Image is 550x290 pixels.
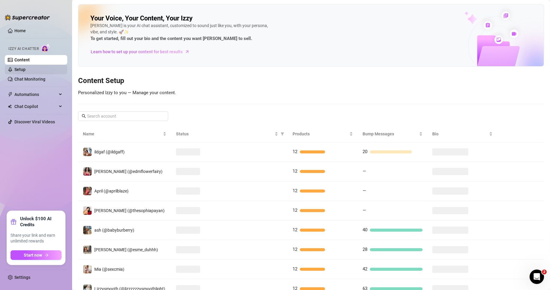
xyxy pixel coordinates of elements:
[293,247,297,252] span: 12
[184,49,190,55] span: arrow-right
[293,131,348,137] span: Products
[83,206,92,215] img: Sophia (@thesophiapayan)
[5,14,50,20] img: logo-BBDzfeDw.svg
[11,233,62,244] span: Share your link and earn unlimited rewards
[94,267,124,272] span: Mia (@sexcmia)
[90,23,271,42] div: [PERSON_NAME] is your AI chat assistant, customized to sound just like you, with your persona, vi...
[14,67,26,72] a: Setup
[8,104,12,109] img: Chat Copilot
[14,119,55,124] a: Discover Viral Videos
[363,188,366,193] span: —
[41,44,50,52] img: AI Chatter
[363,131,418,137] span: Bump Messages
[293,266,297,272] span: 12
[171,126,288,142] th: Status
[83,131,162,137] span: Name
[293,188,297,193] span: 12
[363,149,367,154] span: 20
[94,208,165,213] span: [PERSON_NAME] (@thesophiapayan)
[87,113,160,119] input: Search account
[432,131,488,137] span: Bio
[358,126,428,142] th: Bump Messages
[83,167,92,176] img: Aaliyah (@edmflowerfairy)
[14,275,30,280] a: Settings
[91,48,183,55] span: Learn how to set up your content for best results
[14,90,57,99] span: Automations
[363,247,367,252] span: 28
[83,245,92,254] img: Esmeralda (@esme_duhhh)
[44,253,49,257] span: arrow-right
[11,250,62,260] button: Start nowarrow-right
[94,189,129,193] span: April (@aprilblaze)
[78,76,544,86] h3: Content Setup
[8,92,13,97] span: thunderbolt
[90,14,193,23] h2: Your Voice, Your Content, Your Izzy
[293,149,297,154] span: 12
[14,28,26,33] a: Home
[90,36,252,41] strong: To get started, fill out your bio and the content you want [PERSON_NAME] to sell.
[293,227,297,233] span: 12
[83,226,92,234] img: ash (@babyburberry)
[11,219,17,225] span: gift
[94,150,125,154] span: ildgaf (@ildgaff)
[82,114,86,118] span: search
[94,228,134,233] span: ash (@babyburberry)
[83,187,92,195] img: April (@aprilblaze)
[293,208,297,213] span: 12
[542,270,547,274] span: 2
[94,169,163,174] span: [PERSON_NAME] (@edmflowerfairy)
[8,46,39,52] span: Izzy AI Chatter
[427,126,497,142] th: Bio
[78,126,171,142] th: Name
[288,126,358,142] th: Products
[83,265,92,273] img: Mia (@sexcmia)
[83,148,92,156] img: ildgaf (@ildgaff)
[279,129,285,138] span: filter
[20,216,62,228] strong: Unlock $100 AI Credits
[363,168,366,174] span: —
[176,131,273,137] span: Status
[451,5,544,66] img: ai-chatter-content-library-cLFOSyPT.png
[78,90,176,95] span: Personalized Izzy to you — Manage your content.
[281,132,284,136] span: filter
[530,270,544,284] iframe: Intercom live chat
[24,253,42,258] span: Start now
[293,168,297,174] span: 12
[363,208,366,213] span: —
[14,77,45,82] a: Chat Monitoring
[14,102,57,111] span: Chat Copilot
[363,227,367,233] span: 40
[90,47,194,57] a: Learn how to set up your content for best results
[363,266,367,272] span: 42
[14,57,30,62] a: Content
[94,247,158,252] span: [PERSON_NAME] (@esme_duhhh)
